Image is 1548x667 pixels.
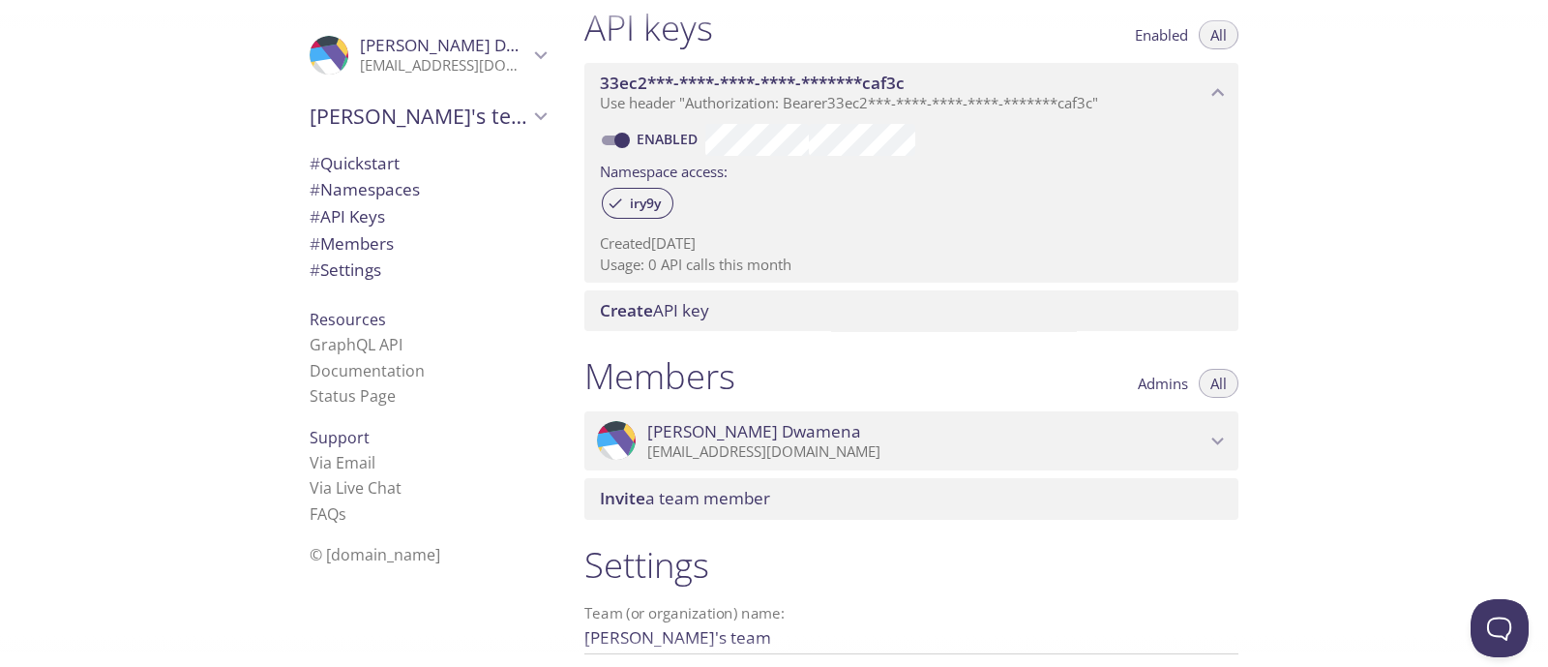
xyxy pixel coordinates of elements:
[310,477,402,499] a: Via Live Chat
[294,203,561,230] div: API Keys
[310,360,425,381] a: Documentation
[294,91,561,141] div: Patrick's team
[618,195,672,212] span: iry9y
[310,152,400,174] span: Quickstart
[647,442,1206,462] p: [EMAIL_ADDRESS][DOMAIN_NAME]
[600,299,709,321] span: API key
[360,56,528,76] p: [EMAIL_ADDRESS][DOMAIN_NAME]
[584,6,713,49] h1: API keys
[634,130,705,148] a: Enabled
[584,478,1238,519] div: Invite a team member
[294,23,561,87] div: Patrick Dwamena
[310,103,528,130] span: [PERSON_NAME]'s team
[310,205,320,227] span: #
[1471,599,1529,657] iframe: Help Scout Beacon - Open
[310,503,346,525] a: FAQ
[310,178,320,200] span: #
[294,257,561,284] div: Team Settings
[1199,369,1238,398] button: All
[600,487,770,509] span: a team member
[600,156,728,184] label: Namespace access:
[584,606,786,621] label: Team (or organization) name:
[310,152,320,174] span: #
[584,290,1238,331] div: Create API Key
[310,232,394,255] span: Members
[310,258,320,281] span: #
[602,188,673,219] div: iry9y
[294,176,561,203] div: Namespaces
[600,255,1223,275] p: Usage: 0 API calls this month
[584,411,1238,471] div: Patrick Dwamena
[310,309,386,330] span: Resources
[310,258,381,281] span: Settings
[339,503,346,525] span: s
[310,385,396,407] a: Status Page
[294,230,561,258] div: Members
[1123,20,1200,49] button: Enabled
[310,178,420,200] span: Namespaces
[310,452,375,473] a: Via Email
[600,487,645,509] span: Invite
[310,205,385,227] span: API Keys
[1199,20,1238,49] button: All
[1126,369,1200,398] button: Admins
[600,233,1223,254] p: Created [DATE]
[310,232,320,255] span: #
[310,427,370,448] span: Support
[294,150,561,177] div: Quickstart
[647,421,861,442] span: [PERSON_NAME] Dwamena
[584,543,1238,587] h1: Settings
[360,34,574,56] span: [PERSON_NAME] Dwamena
[600,299,653,321] span: Create
[584,354,735,398] h1: Members
[310,544,440,565] span: © [DOMAIN_NAME]
[310,334,402,355] a: GraphQL API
